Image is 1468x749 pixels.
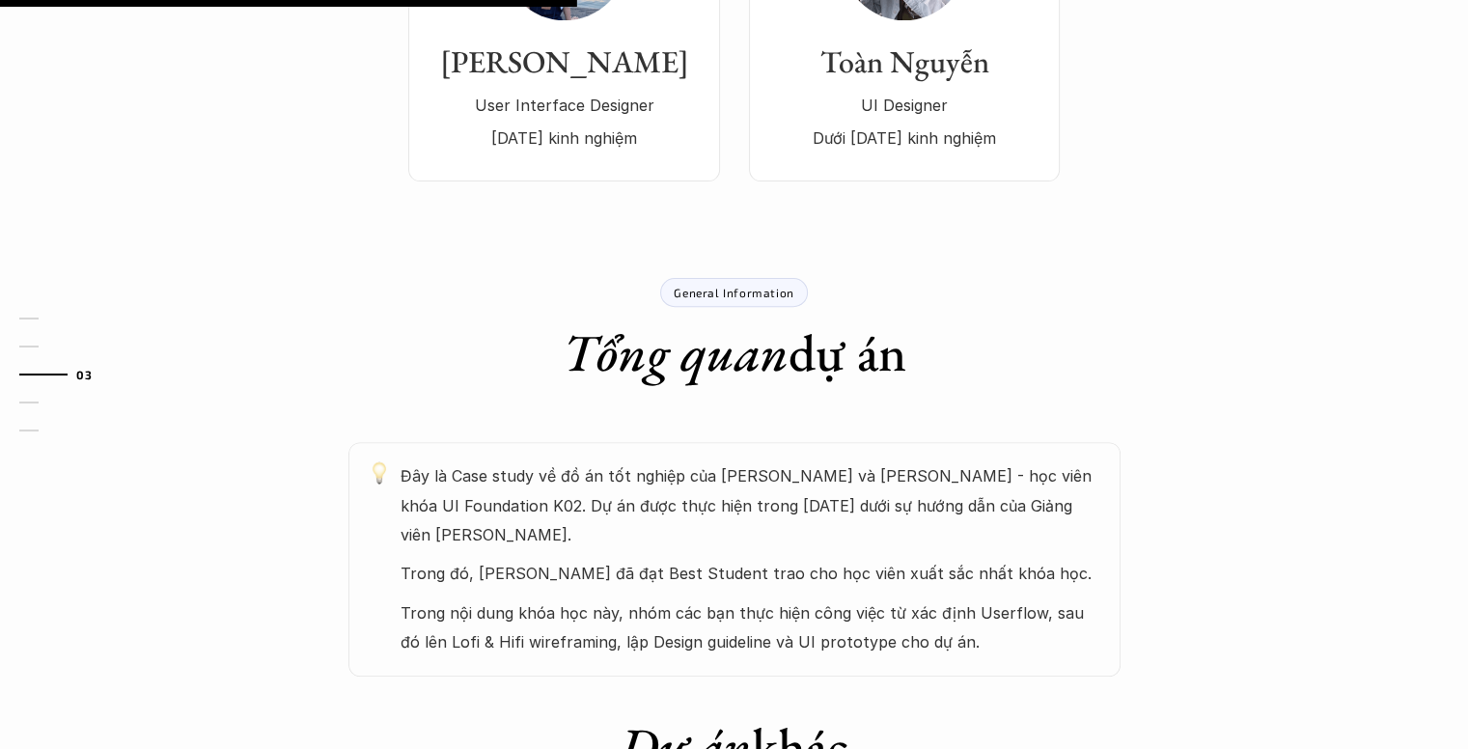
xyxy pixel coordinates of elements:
[768,91,1040,120] p: UI Designer
[563,319,789,386] em: Tổng quan
[428,91,701,120] p: User Interface Designer
[768,124,1040,153] p: Dưới [DATE] kinh nghiệm
[428,124,701,153] p: [DATE] kinh nghiệm
[768,43,1040,80] h3: Toàn Nguyễn
[674,286,793,299] p: General Information
[401,461,1101,549] p: Đây là Case study về đồ án tốt nghiệp của [PERSON_NAME] và [PERSON_NAME] - học viên khóa UI Found...
[19,363,111,386] a: 03
[76,368,92,381] strong: 03
[428,43,701,80] h3: [PERSON_NAME]
[401,598,1101,657] p: Trong nội dung khóa học này, nhóm các bạn thực hiện công việc từ xác định Userflow, sau đó lên Lo...
[563,321,906,384] h1: dự án
[401,559,1101,588] p: Trong đó, [PERSON_NAME] đã đạt Best Student trao cho học viên xuất sắc nhất khóa học.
